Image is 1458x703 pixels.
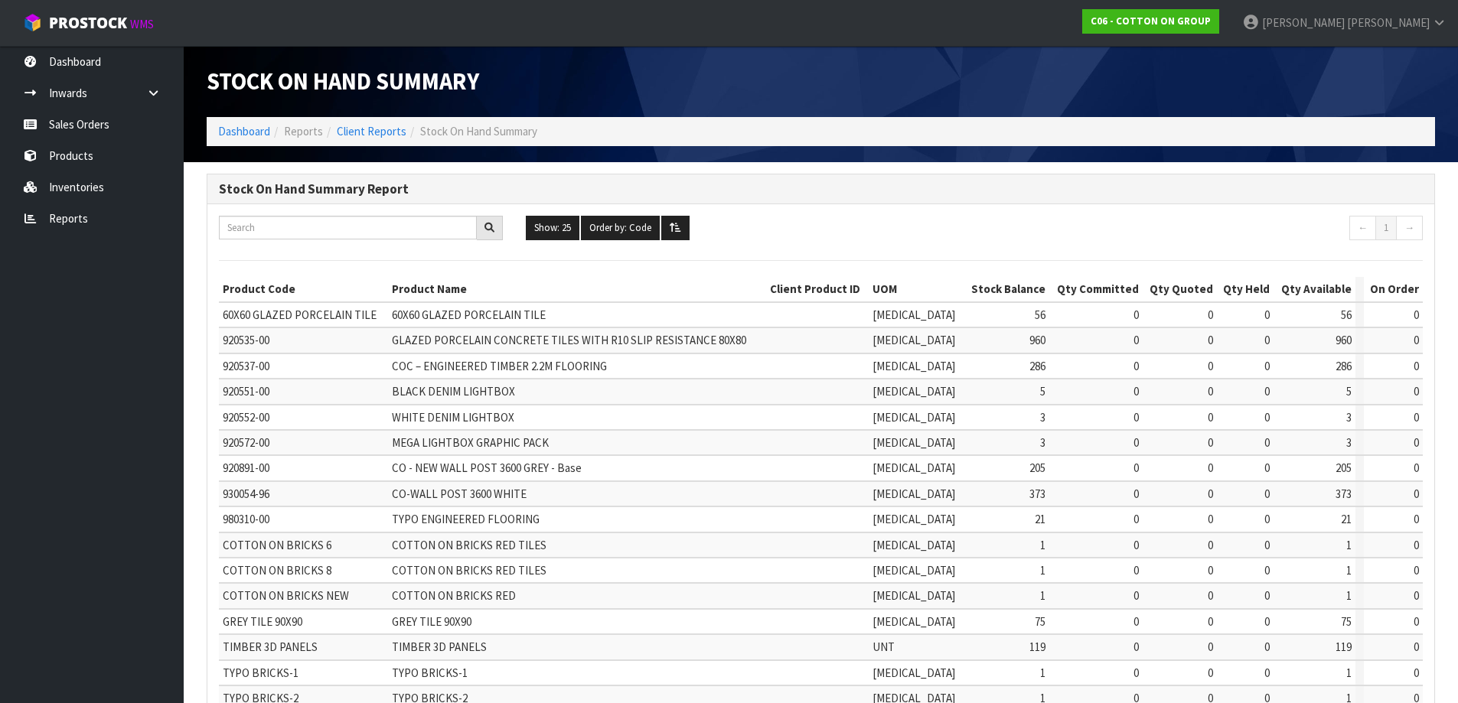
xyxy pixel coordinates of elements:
[420,124,537,138] span: Stock On Hand Summary
[392,538,546,552] span: COTTON ON BRICKS RED TILES
[223,487,269,501] span: 930054-96
[392,614,471,629] span: GREY TILE 90X90
[223,308,377,322] span: 60X60 GLAZED PORCELAIN TILE
[1341,308,1352,322] span: 56
[1264,461,1270,475] span: 0
[1346,588,1352,603] span: 1
[581,216,660,240] button: Order by: Code
[223,666,298,680] span: TYPO BRICKS-1
[1139,216,1423,244] nav: Page navigation
[223,614,302,629] span: GREY TILE 90X90
[1133,666,1139,680] span: 0
[1040,666,1045,680] span: 1
[1208,538,1213,552] span: 0
[1264,563,1270,578] span: 0
[1133,538,1139,552] span: 0
[1029,640,1045,654] span: 119
[1414,435,1419,450] span: 0
[869,277,963,301] th: UOM
[1414,640,1419,654] span: 0
[1133,384,1139,399] span: 0
[1208,308,1213,322] span: 0
[1133,512,1139,526] span: 0
[1029,487,1045,501] span: 373
[223,461,269,475] span: 920891-00
[219,216,477,239] input: Search
[1414,588,1419,603] span: 0
[1133,563,1139,578] span: 0
[223,563,331,578] span: COTTON ON BRICKS 8
[1208,461,1213,475] span: 0
[1133,333,1139,347] span: 0
[1274,277,1355,301] th: Qty Available
[766,277,869,301] th: Client Product ID
[1264,333,1270,347] span: 0
[1347,15,1430,30] span: [PERSON_NAME]
[1133,359,1139,373] span: 0
[1208,640,1213,654] span: 0
[218,124,270,138] a: Dashboard
[873,512,955,526] span: [MEDICAL_DATA]
[1346,563,1352,578] span: 1
[1264,487,1270,501] span: 0
[1414,410,1419,425] span: 0
[1346,538,1352,552] span: 1
[1346,410,1352,425] span: 3
[873,666,955,680] span: [MEDICAL_DATA]
[1133,461,1139,475] span: 0
[1336,640,1352,654] span: 119
[873,614,955,629] span: [MEDICAL_DATA]
[1133,588,1139,603] span: 0
[873,410,955,425] span: [MEDICAL_DATA]
[1336,333,1352,347] span: 960
[1375,216,1397,240] a: 1
[526,216,579,240] button: Show: 25
[1414,614,1419,629] span: 0
[1336,359,1352,373] span: 286
[1208,614,1213,629] span: 0
[1264,359,1270,373] span: 0
[284,124,323,138] span: Reports
[207,67,479,96] span: Stock On Hand Summary
[1414,666,1419,680] span: 0
[219,277,388,301] th: Product Code
[23,13,42,32] img: cube-alt.png
[130,17,154,31] small: WMS
[223,384,269,399] span: 920551-00
[1208,410,1213,425] span: 0
[1414,461,1419,475] span: 0
[1346,666,1352,680] span: 1
[1414,308,1419,322] span: 0
[873,384,955,399] span: [MEDICAL_DATA]
[1040,588,1045,603] span: 1
[873,563,955,578] span: [MEDICAL_DATA]
[1029,333,1045,347] span: 960
[1264,640,1270,654] span: 0
[1049,277,1143,301] th: Qty Committed
[1091,15,1211,28] strong: C06 - COTTON ON GROUP
[392,588,516,603] span: COTTON ON BRICKS RED
[1264,666,1270,680] span: 0
[873,359,955,373] span: [MEDICAL_DATA]
[1035,308,1045,322] span: 56
[1341,512,1352,526] span: 21
[873,308,955,322] span: [MEDICAL_DATA]
[1414,487,1419,501] span: 0
[1414,512,1419,526] span: 0
[392,512,540,526] span: TYPO ENGINEERED FLOORING
[392,461,582,475] span: CO - NEW WALL POST 3600 GREY - Base
[1341,614,1352,629] span: 75
[1133,308,1139,322] span: 0
[388,277,767,301] th: Product Name
[49,13,127,33] span: ProStock
[1264,614,1270,629] span: 0
[1040,435,1045,450] span: 3
[1414,384,1419,399] span: 0
[1264,512,1270,526] span: 0
[1264,384,1270,399] span: 0
[392,359,607,373] span: COC – ENGINEERED TIMBER 2.2M FLOORING
[1336,461,1352,475] span: 205
[223,359,269,373] span: 920537-00
[873,588,955,603] span: [MEDICAL_DATA]
[1264,435,1270,450] span: 0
